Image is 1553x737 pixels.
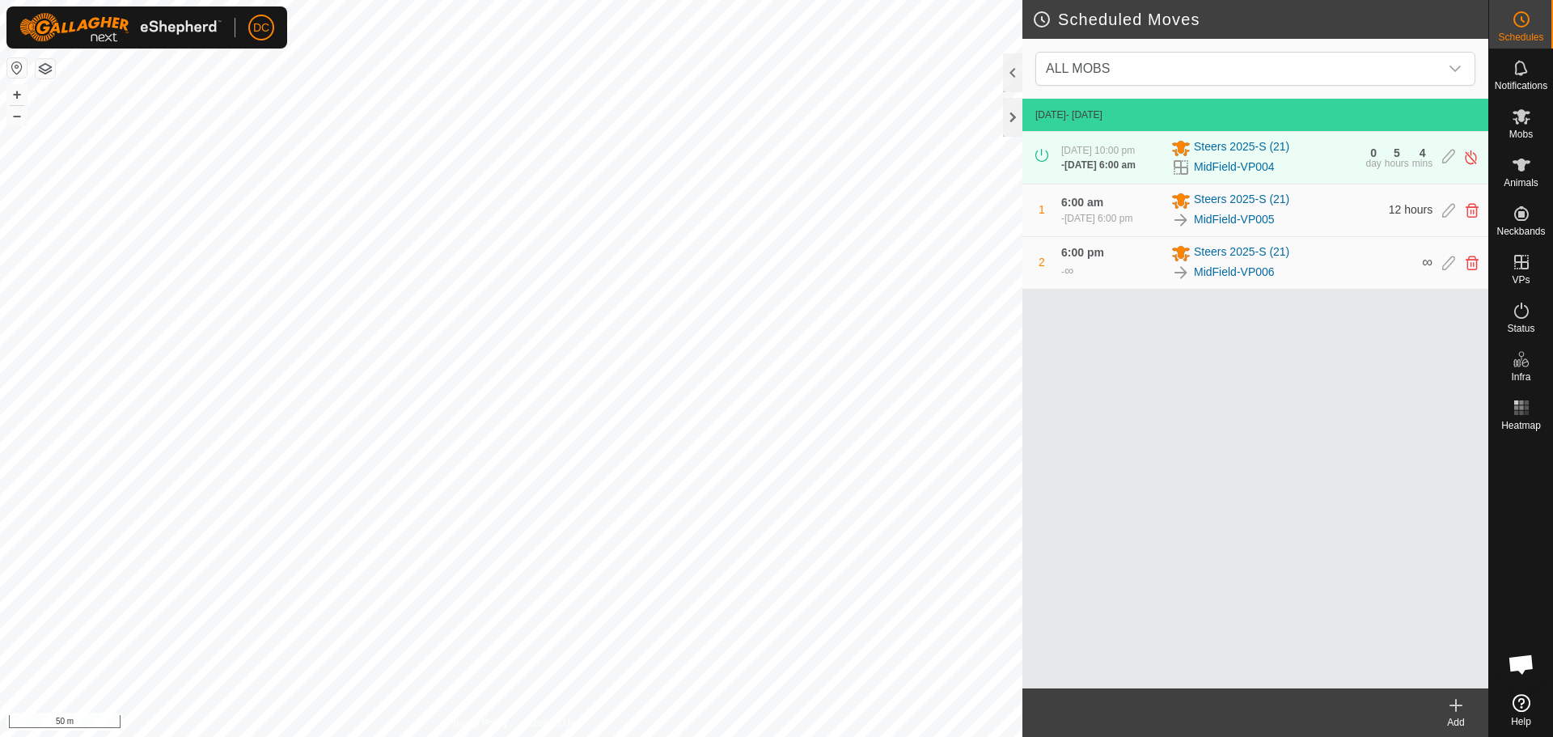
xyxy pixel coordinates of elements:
[1046,61,1110,75] span: ALL MOBS
[1504,178,1538,188] span: Animals
[7,106,27,125] button: –
[1171,210,1191,230] img: To
[1039,256,1045,269] span: 2
[1066,109,1102,121] span: - [DATE]
[1389,203,1432,216] span: 12 hours
[1509,129,1533,139] span: Mobs
[1194,264,1275,281] a: MidField-VP006
[1064,159,1136,171] span: [DATE] 6:00 am
[253,19,269,36] span: DC
[1512,275,1530,285] span: VPs
[1497,640,1546,688] a: Open chat
[1463,149,1479,166] img: Turn off schedule move
[1061,145,1135,156] span: [DATE] 10:00 pm
[447,716,508,731] a: Privacy Policy
[1501,421,1541,430] span: Heatmap
[36,59,55,78] button: Map Layers
[1194,244,1289,263] span: Steers 2025-S (21)
[1035,109,1066,121] span: [DATE]
[1064,213,1132,224] span: [DATE] 6:00 pm
[1064,264,1073,277] span: ∞
[1194,211,1275,228] a: MidField-VP005
[1039,53,1439,85] span: ALL MOBS
[7,58,27,78] button: Reset Map
[527,716,575,731] a: Contact Us
[1394,147,1400,159] div: 5
[1496,227,1545,236] span: Neckbands
[1194,138,1289,158] span: Steers 2025-S (21)
[1061,158,1136,172] div: -
[1061,261,1073,281] div: -
[1061,211,1132,226] div: -
[1420,147,1426,159] div: 4
[1385,159,1409,168] div: hours
[1489,688,1553,733] a: Help
[1507,324,1534,333] span: Status
[1370,147,1377,159] div: 0
[1511,372,1530,382] span: Infra
[1365,159,1381,168] div: day
[1495,81,1547,91] span: Notifications
[1422,254,1432,270] span: ∞
[1424,715,1488,730] div: Add
[1061,246,1104,259] span: 6:00 pm
[1412,159,1432,168] div: mins
[1032,10,1488,29] h2: Scheduled Moves
[1498,32,1543,42] span: Schedules
[1171,263,1191,282] img: To
[1439,53,1471,85] div: dropdown trigger
[7,85,27,104] button: +
[19,13,222,42] img: Gallagher Logo
[1039,203,1045,216] span: 1
[1194,191,1289,210] span: Steers 2025-S (21)
[1061,196,1103,209] span: 6:00 am
[1194,159,1275,176] a: MidField-VP004
[1511,717,1531,726] span: Help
